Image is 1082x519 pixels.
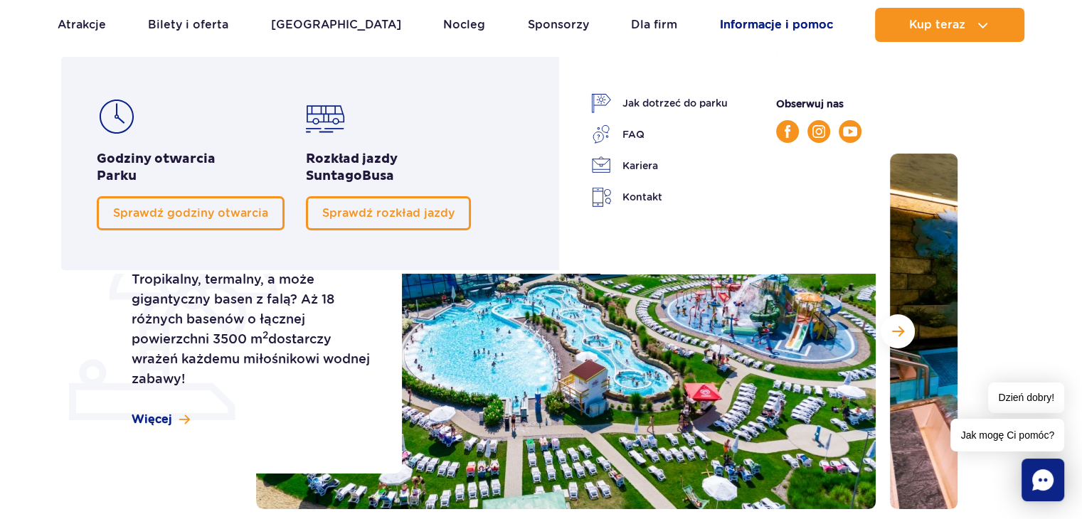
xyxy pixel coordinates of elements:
button: Kup teraz [875,8,1024,42]
button: Następny slajd [881,314,915,348]
span: Więcej [132,412,172,427]
span: Dzień dobry! [988,382,1064,413]
a: Atrakcje [58,8,106,42]
h2: Godziny otwarcia Parku [97,151,285,185]
a: Jak dotrzeć do parku [591,93,728,113]
a: Informacje i pomoc [720,8,833,42]
p: Tropikalny, termalny, a może gigantyczny basen z falą? Aż 18 różnych basenów o łącznej powierzchn... [132,269,370,389]
span: Kup teraz [909,18,965,31]
a: FAQ [591,124,728,144]
div: Chat [1022,459,1064,501]
span: Jak mogę Ci pomóc? [950,419,1064,451]
a: Sprawdź rozkład jazdy [306,196,471,230]
span: Suntago [306,168,362,184]
a: Sprawdź godziny otwarcia [97,196,285,230]
a: [GEOGRAPHIC_DATA] [271,8,401,42]
a: Kariera [591,156,728,176]
span: Sprawdź rozkład jazdy [322,206,455,220]
h2: Rozkład jazdy Busa [306,151,471,185]
a: Sponsorzy [528,8,589,42]
a: Dla firm [631,8,677,42]
a: Nocleg [443,8,485,42]
img: YouTube [843,127,857,137]
span: Sprawdź godziny otwarcia [113,206,268,220]
sup: 2 [262,329,268,341]
img: Facebook [785,125,790,138]
p: Obserwuj nas [776,96,861,112]
a: Więcej [132,412,190,427]
img: Zewnętrzna część Suntago z basenami i zjeżdżalniami, otoczona leżakami i zielenią [256,154,876,509]
img: Instagram [812,125,825,138]
a: Kontakt [591,187,728,208]
a: Bilety i oferta [148,8,228,42]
